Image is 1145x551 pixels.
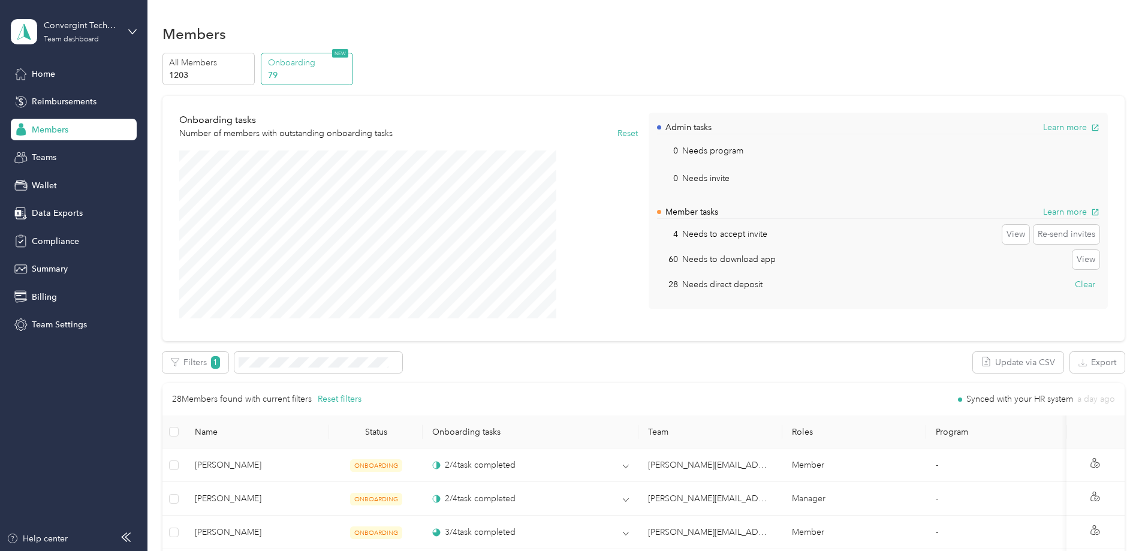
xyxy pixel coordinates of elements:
[1078,484,1145,551] iframe: Everlance-gr Chat Button Frame
[329,482,423,516] td: ONBOARDING
[1071,275,1099,294] button: Clear
[195,459,320,472] span: [PERSON_NAME]
[32,68,55,80] span: Home
[1072,250,1099,269] button: View
[682,172,730,185] p: Needs invite
[329,516,423,549] td: ONBOARDING
[665,121,712,134] p: Admin tasks
[1043,121,1099,134] button: Learn more
[1033,225,1099,244] button: Re-send invites
[782,415,926,448] th: Roles
[32,179,57,192] span: Wallet
[350,459,402,472] span: ONBOARDING
[657,253,678,266] p: 60
[432,526,516,538] div: 3 / 4 task completed
[32,263,68,275] span: Summary
[350,493,402,505] span: ONBOARDING
[657,144,678,157] p: 0
[185,415,329,448] th: Name
[32,124,68,136] span: Members
[332,49,348,58] span: NEW
[179,113,393,128] p: Onboarding tasks
[638,482,782,516] td: bryan.sparks@convergint.com
[185,448,329,482] td: Jeffrey Grotjan
[350,526,402,539] span: ONBOARDING
[638,415,782,448] th: Team
[782,448,926,482] td: Member
[657,278,678,291] p: 28
[195,492,320,505] span: [PERSON_NAME]
[682,253,776,266] p: Needs to download app
[268,56,349,69] p: Onboarding
[32,95,97,108] span: Reimbursements
[638,516,782,549] td: tom.ballou@convergint.com
[665,206,718,218] p: Member tasks
[782,516,926,549] td: Member
[185,482,329,516] td: James Sparks
[782,482,926,516] td: Manager
[1043,206,1099,218] button: Learn more
[162,28,226,40] h1: Members
[44,19,119,32] div: Convergint Technologies
[44,36,99,43] div: Team dashboard
[926,415,1066,448] th: Program
[1077,395,1115,404] span: a day ago
[926,482,1066,516] td: -
[162,352,228,373] button: Filters1
[195,526,320,539] span: [PERSON_NAME]
[926,448,1066,482] td: -
[7,532,68,545] button: Help center
[185,516,329,549] td: Robert Hambrick
[682,228,767,240] p: Needs to accept invite
[657,228,678,240] p: 4
[329,448,423,482] td: ONBOARDING
[32,318,87,331] span: Team Settings
[973,352,1063,373] button: Update via CSV
[329,415,423,448] th: Status
[32,291,57,303] span: Billing
[682,278,763,291] p: Needs direct deposit
[179,127,393,140] p: Number of members with outstanding onboarding tasks
[169,69,251,82] p: 1203
[432,459,516,471] div: 2 / 4 task completed
[617,127,638,140] button: Reset
[1070,352,1125,373] button: Export
[682,144,743,157] p: Needs program
[1002,225,1029,244] button: View
[268,69,349,82] p: 79
[657,172,678,185] p: 0
[966,395,1073,404] span: Synced with your HR system
[172,393,312,406] p: 28 Members found with current filters
[432,492,516,505] div: 2 / 4 task completed
[318,393,361,406] button: Reset filters
[32,235,79,248] span: Compliance
[423,415,638,448] th: Onboarding tasks
[195,427,320,437] span: Name
[638,448,782,482] td: david.spears@convergint.com
[926,516,1066,549] td: -
[211,356,220,369] span: 1
[169,56,251,69] p: All Members
[32,151,56,164] span: Teams
[32,207,83,219] span: Data Exports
